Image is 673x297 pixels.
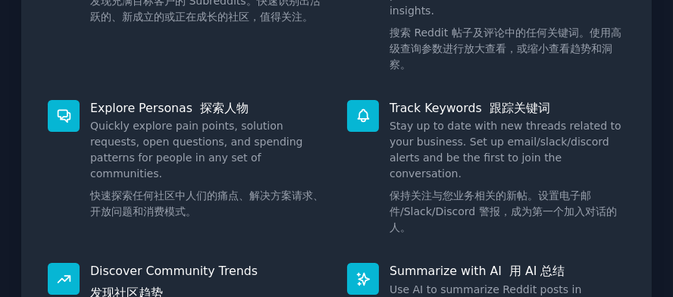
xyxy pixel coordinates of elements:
font: 快速探索任何社区中人们的痛点、解决方案请求、开放问题和消费模式。 [90,189,324,217]
font: 保持关注与您业务相关的新帖。设置电子邮件/Slack/Discord 警报，成为第一个加入对话的人。 [390,189,617,233]
p: Track Keywords [390,100,625,116]
font: 用 AI 总结 [509,264,565,278]
font: 跟踪关键词 [490,101,550,115]
p: Explore Personas [90,100,326,116]
dd: Quickly explore pain points, solution requests, open questions, and spending patterns for people ... [90,118,326,226]
p: Summarize with AI [390,263,625,279]
font: 探索人物 [200,101,249,115]
dd: Stay up to date with new threads related to your business. Set up email/slack/discord alerts and ... [390,118,625,242]
font: 搜索 Reddit 帖子及评论中的任何关键词。使用高级查询参数进行放大查看，或缩小查看趋势和洞察。 [390,27,621,70]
